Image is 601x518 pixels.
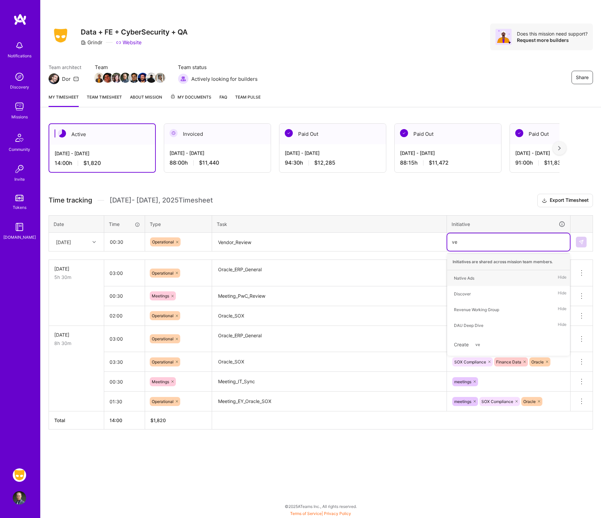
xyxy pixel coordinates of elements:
span: Oracle [531,359,544,364]
img: Team Member Avatar [129,73,139,83]
textarea: Meeting_IT_Sync [213,372,446,391]
input: HH:MM [104,330,145,348]
input: HH:MM [104,264,145,282]
th: Date [49,215,104,233]
span: Hide [558,274,566,283]
button: Share [572,71,593,84]
div: 88:00 h [170,159,265,166]
img: Team Member Avatar [155,73,165,83]
a: Terms of Service [290,511,322,516]
img: Grindr: Data + FE + CyberSecurity + QA [13,468,26,482]
textarea: Oracle_ERP_General [213,327,446,352]
textarea: Oracle_SOX [213,307,446,325]
a: Privacy Policy [324,511,351,516]
img: Team Member Avatar [120,73,130,83]
span: My Documents [170,94,211,101]
span: $12,285 [314,159,335,166]
div: [DATE] [56,238,71,245]
div: 14:00 h [55,160,150,167]
div: Active [49,124,155,145]
i: icon Download [542,197,547,204]
span: Team [95,64,164,71]
span: $11,830 [544,159,564,166]
span: Finance Data [496,359,521,364]
textarea: Meeting_PwC_Review [213,287,446,305]
input: HH:MM [104,287,145,305]
a: Team Pulse [235,94,261,107]
input: HH:MM [104,307,145,325]
img: logo [13,13,27,25]
span: Operational [152,399,174,404]
a: Team Member Avatar [147,72,156,83]
span: Hide [558,305,566,314]
span: Team architect [49,64,81,71]
div: Grindr [81,39,103,46]
div: Tokens [13,204,26,211]
div: 88:15 h [400,159,496,166]
span: Operational [152,313,174,318]
span: Hide [558,321,566,330]
div: Does this mission need support? [517,31,588,37]
textarea: Meeting_EY_Oracle_SOX [213,392,446,411]
div: [DATE] [54,331,98,338]
a: Team Member Avatar [138,72,147,83]
span: SOX Compliance [454,359,486,364]
div: Dor [62,75,71,82]
div: Initiative [452,220,565,228]
img: Paid Out [400,129,408,137]
img: Actively looking for builders [178,73,189,84]
div: Notifications [8,52,31,59]
span: Operational [152,336,174,341]
div: Community [9,146,30,153]
img: Invoiced [170,129,178,137]
span: Operational [152,239,174,244]
a: Team Member Avatar [112,72,121,83]
a: Team Member Avatar [104,72,112,83]
input: HH:MM [104,373,145,391]
img: Team Member Avatar [94,73,104,83]
a: Grindr: Data + FE + CyberSecurity + QA [11,468,28,482]
img: Team Member Avatar [146,73,156,83]
div: Invoiced [164,124,271,144]
div: 94:30 h [285,159,381,166]
a: Team Member Avatar [156,72,164,83]
img: Active [58,129,66,137]
div: Missions [11,113,28,120]
th: Total [49,411,104,429]
textarea: Vendor_Review [213,233,446,251]
div: Discover [454,290,471,297]
img: Team Member Avatar [138,73,148,83]
img: bell [13,39,26,52]
img: Company Logo [49,26,73,45]
img: Invite [13,162,26,176]
span: Actively looking for builders [191,75,258,82]
div: Discovery [10,83,29,91]
div: [DATE] - [DATE] [285,150,381,157]
div: Paid Out [279,124,386,144]
i: icon Mail [73,76,79,81]
img: tokens [15,195,23,201]
span: meetings [454,379,471,384]
th: 14:00 [104,411,145,429]
i: icon Chevron [92,240,96,244]
img: discovery [13,70,26,83]
textarea: Oracle_SOX [213,353,446,371]
img: Paid Out [515,129,523,137]
span: $ 1,820 [150,417,166,423]
span: SOX Compliance [481,399,513,404]
span: Oracle [523,399,536,404]
a: My Documents [170,94,211,107]
div: 5h 30m [54,274,98,281]
div: [DOMAIN_NAME] [3,234,36,241]
span: Meetings [152,379,169,384]
button: Export Timesheet [537,194,593,207]
span: Meetings [152,293,169,298]
div: Revenue Working Group [454,306,499,313]
img: Community [11,130,27,146]
span: ve [472,340,483,349]
span: Operational [152,359,174,364]
a: Website [116,39,142,46]
span: Operational [152,271,174,276]
h3: Data + FE + CyberSecurity + QA [81,28,188,36]
a: Team Member Avatar [95,72,104,83]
